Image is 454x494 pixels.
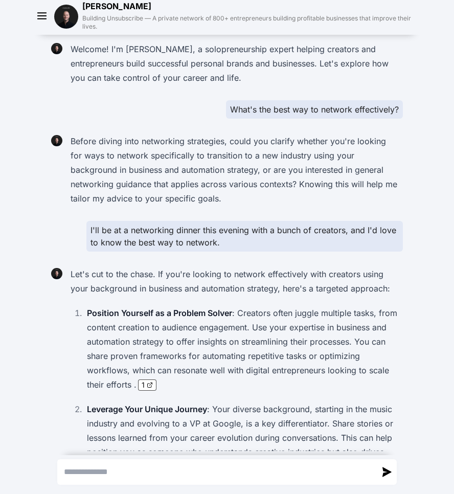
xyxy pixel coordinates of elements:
[87,306,399,392] p: : Creators often juggle multiple tasks, from content creation to audience engagement. Use your ex...
[51,268,62,279] img: Justin Welsh
[86,221,403,252] div: I'll be at a networking dinner this evening with a bunch of creators, and I'd love to know the be...
[226,100,403,119] div: What's the best way to network effectively?
[87,402,399,474] p: : Your diverse background, starting in the music industry and evolving to a VP at Google, is a ke...
[51,135,62,146] img: Justin Welsh
[58,460,376,484] textarea: Send a message
[71,267,399,296] p: Let's cut to the chase. If you're looking to network effectively with creators using your backgro...
[82,14,411,30] span: Building Unsubscribe — A private network of 800+ entrepreneurs building profitable businesses tha...
[382,467,392,477] img: send message
[87,308,232,318] strong: Position Yourself as a Problem Solver
[71,42,399,85] p: Welcome! I'm [PERSON_NAME], a solopreneurship expert helping creators and entrepreneurs build suc...
[51,43,62,54] img: Justin Welsh
[54,5,78,29] img: avatar of Justin Welsh
[142,380,145,390] span: 1
[35,9,50,24] button: Expand
[137,377,158,392] button: 1
[87,404,207,414] strong: Leverage Your Unique Journey
[71,134,399,206] p: Before diving into networking strategies, could you clarify whether you're looking for ways to ne...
